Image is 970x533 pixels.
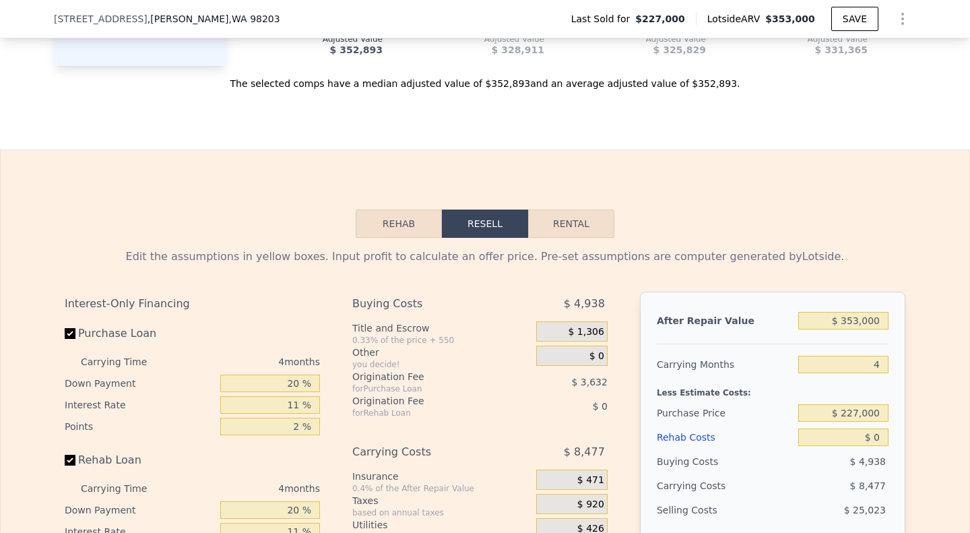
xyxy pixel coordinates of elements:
[815,44,868,55] span: $ 331,365
[657,401,793,425] div: Purchase Price
[577,499,604,511] span: $ 920
[229,13,280,24] span: , WA 98203
[657,377,888,401] div: Less Estimate Costs:
[352,321,531,335] div: Title and Escrow
[174,351,320,373] div: 4 months
[831,7,878,31] button: SAVE
[54,12,148,26] span: [STREET_ADDRESS]
[765,13,815,24] span: $353,000
[174,478,320,499] div: 4 months
[352,440,503,464] div: Carrying Costs
[593,401,608,412] span: $ 0
[352,383,503,394] div: for Purchase Loan
[657,425,793,449] div: Rehab Costs
[65,373,215,394] div: Down Payment
[589,350,604,363] span: $ 0
[352,359,531,370] div: you decide!
[148,12,280,26] span: , [PERSON_NAME]
[564,440,605,464] span: $ 8,477
[352,370,503,383] div: Origination Fee
[657,309,793,333] div: After Repair Value
[577,474,604,487] span: $ 471
[65,448,215,472] label: Rehab Loan
[657,449,793,474] div: Buying Costs
[65,455,75,466] input: Rehab Loan
[889,5,916,32] button: Show Options
[657,352,793,377] div: Carrying Months
[657,498,793,522] div: Selling Costs
[653,44,706,55] span: $ 325,829
[65,394,215,416] div: Interest Rate
[492,44,544,55] span: $ 328,911
[330,44,383,55] span: $ 352,893
[850,480,886,491] span: $ 8,477
[404,34,544,44] div: Adjusted Value
[352,408,503,418] div: for Rehab Loan
[65,328,75,339] input: Purchase Loan
[243,34,383,44] div: Adjusted Value
[635,12,685,26] span: $227,000
[352,335,531,346] div: 0.33% of the price + 550
[352,494,531,507] div: Taxes
[571,377,607,387] span: $ 3,632
[571,12,636,26] span: Last Sold for
[564,292,605,316] span: $ 4,938
[442,210,528,238] button: Resell
[844,505,886,515] span: $ 25,023
[65,416,215,437] div: Points
[65,292,320,316] div: Interest-Only Financing
[65,499,215,521] div: Down Payment
[352,483,531,494] div: 0.4% of the After Repair Value
[727,34,868,44] div: Adjusted Value
[850,456,886,467] span: $ 4,938
[352,394,503,408] div: Origination Fee
[352,518,531,532] div: Utilities
[657,474,741,498] div: Carrying Costs
[81,478,168,499] div: Carrying Time
[528,210,614,238] button: Rental
[352,292,503,316] div: Buying Costs
[707,12,765,26] span: Lotside ARV
[352,346,531,359] div: Other
[566,34,706,44] div: Adjusted Value
[356,210,442,238] button: Rehab
[352,507,531,518] div: based on annual taxes
[81,351,168,373] div: Carrying Time
[568,326,604,338] span: $ 1,306
[65,249,905,265] div: Edit the assumptions in yellow boxes. Input profit to calculate an offer price. Pre-set assumptio...
[352,470,531,483] div: Insurance
[54,66,916,90] div: The selected comps have a median adjusted value of $352,893 and an average adjusted value of $352...
[65,321,215,346] label: Purchase Loan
